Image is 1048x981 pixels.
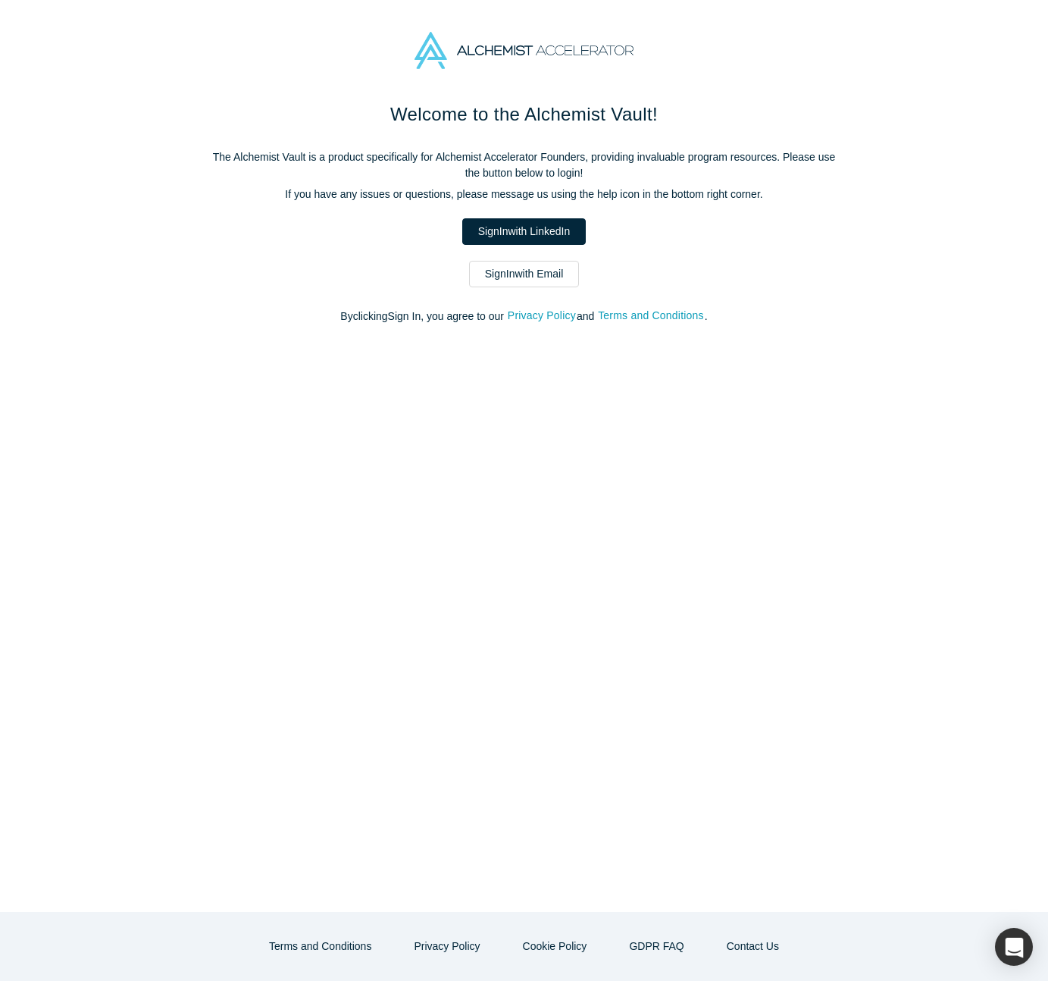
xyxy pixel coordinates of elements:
[415,32,633,69] img: Alchemist Accelerator Logo
[613,933,699,960] a: GDPR FAQ
[711,933,795,960] button: Contact Us
[597,307,705,324] button: Terms and Conditions
[462,218,586,245] a: SignInwith LinkedIn
[398,933,496,960] button: Privacy Policy
[206,309,843,324] p: By clicking Sign In , you agree to our and .
[507,933,603,960] button: Cookie Policy
[206,149,843,181] p: The Alchemist Vault is a product specifically for Alchemist Accelerator Founders, providing inval...
[507,307,577,324] button: Privacy Policy
[206,186,843,202] p: If you have any issues or questions, please message us using the help icon in the bottom right co...
[469,261,580,287] a: SignInwith Email
[253,933,387,960] button: Terms and Conditions
[206,101,843,128] h1: Welcome to the Alchemist Vault!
